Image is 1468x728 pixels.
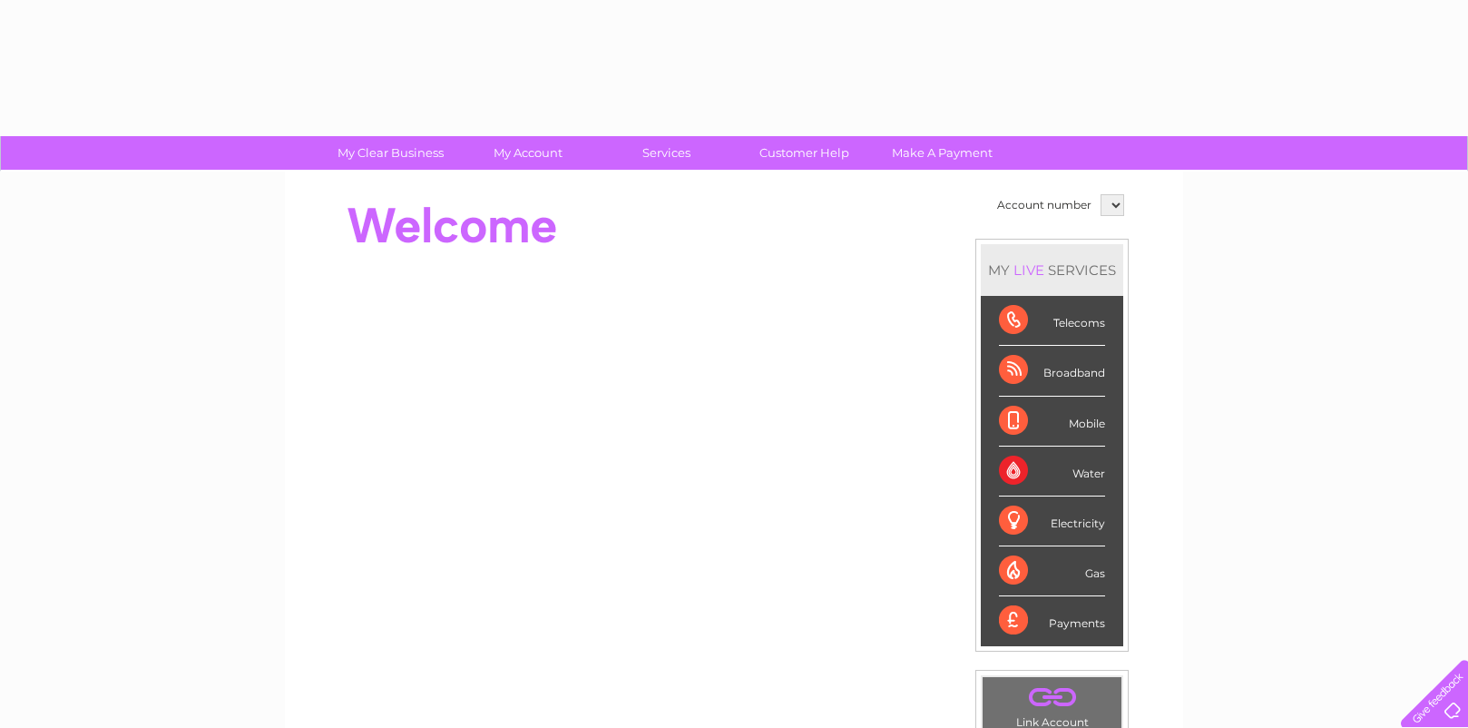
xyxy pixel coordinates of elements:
[993,190,1096,221] td: Account number
[316,136,465,170] a: My Clear Business
[999,296,1105,346] div: Telecoms
[999,447,1105,497] div: Water
[454,136,603,170] a: My Account
[999,596,1105,645] div: Payments
[729,136,879,170] a: Customer Help
[1010,261,1048,279] div: LIVE
[999,497,1105,546] div: Electricity
[867,136,1017,170] a: Make A Payment
[592,136,741,170] a: Services
[981,244,1123,296] div: MY SERVICES
[987,682,1117,713] a: .
[999,346,1105,396] div: Broadband
[999,546,1105,596] div: Gas
[999,397,1105,447] div: Mobile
